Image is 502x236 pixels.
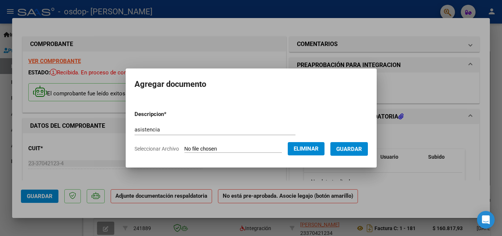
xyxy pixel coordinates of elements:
h2: Agregar documento [135,77,368,91]
span: Guardar [336,146,362,152]
span: Seleccionar Archivo [135,146,179,152]
div: Open Intercom Messenger [477,211,495,229]
button: Eliminar [288,142,324,155]
span: Eliminar [294,145,319,152]
p: Descripcion [135,110,205,119]
button: Guardar [330,142,368,156]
